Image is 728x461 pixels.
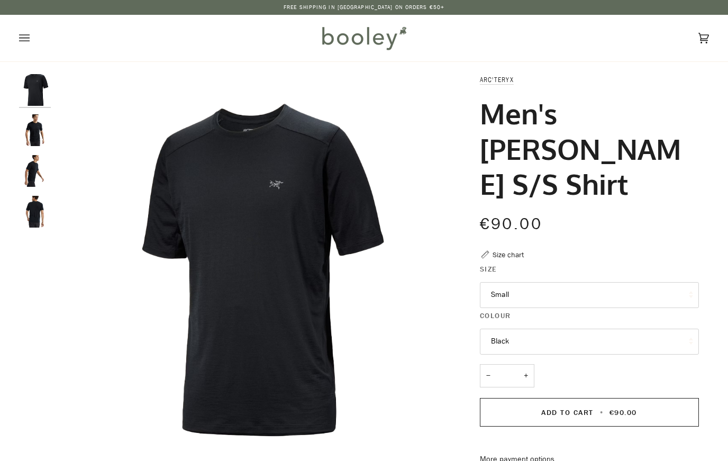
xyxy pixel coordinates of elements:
img: Arc'teryx Men's Ionia Merino Wool S/S Shirt Black - Booley Galway [19,74,51,106]
span: Size [480,264,497,275]
button: Add to Cart • €90.00 [480,398,699,427]
h1: Men's [PERSON_NAME] S/S Shirt [480,96,691,201]
span: Add to Cart [541,408,594,418]
span: €90.00 [609,408,637,418]
img: Arc'teryx Men's Ionia Merino Wool S/S Shirt Black - Booley Galway [19,196,51,228]
a: Arc'teryx [480,75,514,84]
button: Small [480,282,699,308]
button: − [480,364,497,388]
span: Colour [480,310,511,321]
img: Booley [317,23,410,53]
img: Arc'teryx Men's Ionia Merino Wool S/S Shirt Black - Booley Galway [19,155,51,187]
img: Arc'teryx Men's Ionia Merino Wool S/S Shirt Black - Booley Galway [19,114,51,146]
span: €90.00 [480,213,542,235]
p: Free Shipping in [GEOGRAPHIC_DATA] on Orders €50+ [284,3,444,12]
div: Size chart [493,249,524,260]
button: Open menu [19,15,51,61]
button: Black [480,329,699,355]
button: + [517,364,534,388]
input: Quantity [480,364,534,388]
span: • [597,408,607,418]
